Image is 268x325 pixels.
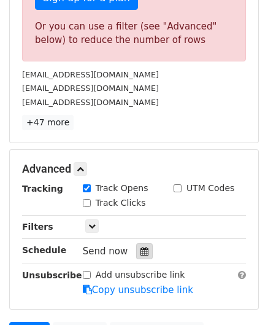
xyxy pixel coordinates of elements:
[22,222,53,232] strong: Filters
[186,182,234,195] label: UTM Codes
[35,20,233,47] div: Or you can use a filter (see "Advanced" below) to reduce the number of rows
[22,70,159,79] small: [EMAIL_ADDRESS][DOMAIN_NAME]
[83,284,193,296] a: Copy unsubscribe link
[22,245,66,255] strong: Schedule
[96,182,148,195] label: Track Opens
[22,270,82,280] strong: Unsubscribe
[22,98,159,107] small: [EMAIL_ADDRESS][DOMAIN_NAME]
[22,162,246,176] h5: Advanced
[96,197,146,209] label: Track Clicks
[22,184,63,194] strong: Tracking
[22,84,159,93] small: [EMAIL_ADDRESS][DOMAIN_NAME]
[83,246,128,257] span: Send now
[96,268,185,281] label: Add unsubscribe link
[22,115,74,130] a: +47 more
